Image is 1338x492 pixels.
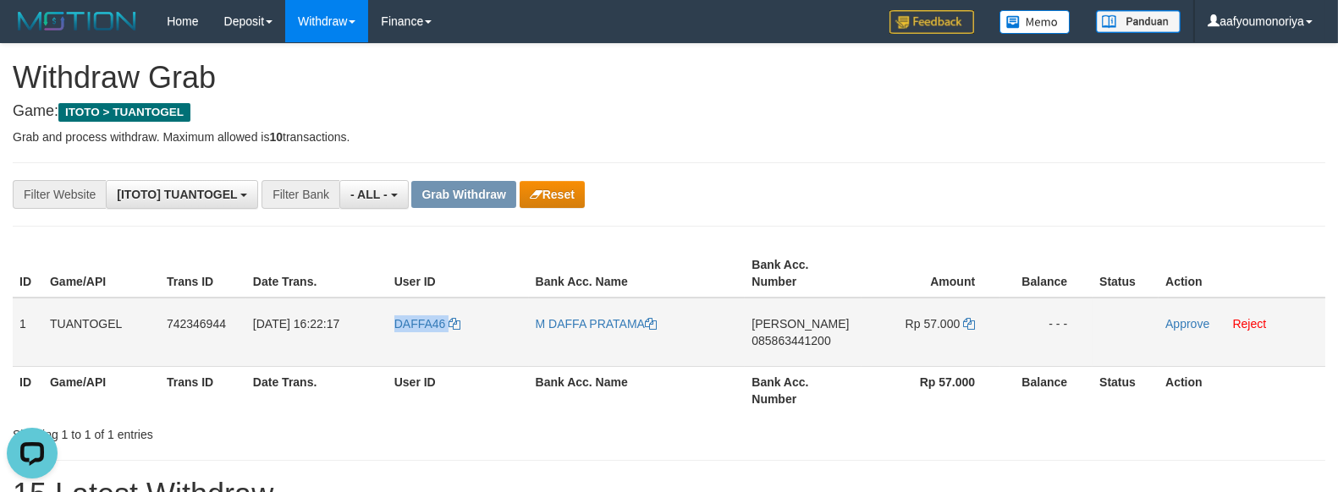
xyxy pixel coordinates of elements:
[13,103,1325,120] h4: Game:
[117,188,237,201] span: [ITOTO] TUANTOGEL
[7,7,58,57] button: Open LiveChat chat widget
[43,249,160,298] th: Game/API
[350,188,388,201] span: - ALL -
[1096,10,1181,33] img: panduan.png
[889,10,974,34] img: Feedback.jpg
[529,366,746,414] th: Bank Acc. Name
[269,130,283,144] strong: 10
[388,366,529,414] th: User ID
[1165,317,1209,331] a: Approve
[106,180,258,209] button: [ITOTO] TUANTOGEL
[963,317,975,331] a: Copy 57000 to clipboard
[752,334,830,347] span: Copy 085863441200 to clipboard
[246,249,388,298] th: Date Trans.
[13,128,1325,145] p: Grab and process withdraw. Maximum allowed is transactions.
[253,317,339,331] span: [DATE] 16:22:17
[388,249,529,298] th: User ID
[1093,366,1159,414] th: Status
[745,249,862,298] th: Bank Acc. Number
[160,366,246,414] th: Trans ID
[13,249,43,298] th: ID
[13,419,545,443] div: Showing 1 to 1 of 1 entries
[13,298,43,367] td: 1
[1159,249,1325,298] th: Action
[167,317,226,331] span: 742346944
[13,8,141,34] img: MOTION_logo.png
[1233,317,1267,331] a: Reject
[745,366,862,414] th: Bank Acc. Number
[43,298,160,367] td: TUANTOGEL
[13,61,1325,95] h1: Withdraw Grab
[13,366,43,414] th: ID
[58,103,190,122] span: ITOTO > TUANTOGEL
[862,249,1000,298] th: Amount
[13,180,106,209] div: Filter Website
[160,249,246,298] th: Trans ID
[1000,298,1093,367] td: - - -
[43,366,160,414] th: Game/API
[262,180,339,209] div: Filter Bank
[536,317,657,331] a: M DAFFA PRATAMA
[906,317,961,331] span: Rp 57.000
[752,317,849,331] span: [PERSON_NAME]
[1000,366,1093,414] th: Balance
[394,317,446,331] span: DAFFA46
[1159,366,1325,414] th: Action
[394,317,461,331] a: DAFFA46
[520,181,585,208] button: Reset
[1000,249,1093,298] th: Balance
[862,366,1000,414] th: Rp 57.000
[339,180,408,209] button: - ALL -
[999,10,1071,34] img: Button%20Memo.svg
[411,181,515,208] button: Grab Withdraw
[246,366,388,414] th: Date Trans.
[1093,249,1159,298] th: Status
[529,249,746,298] th: Bank Acc. Name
